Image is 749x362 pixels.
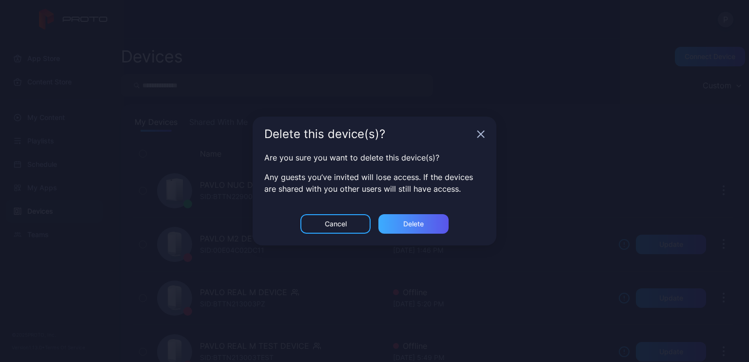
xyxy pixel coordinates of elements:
div: Delete this device(s)? [264,128,473,140]
div: Delete [403,220,424,228]
p: Are you sure you want to delete this device(s)? [264,152,485,163]
button: Cancel [300,214,371,234]
button: Delete [378,214,449,234]
p: Any guests you’ve invited will lose access. If the devices are shared with you other users will s... [264,171,485,195]
div: Cancel [325,220,347,228]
